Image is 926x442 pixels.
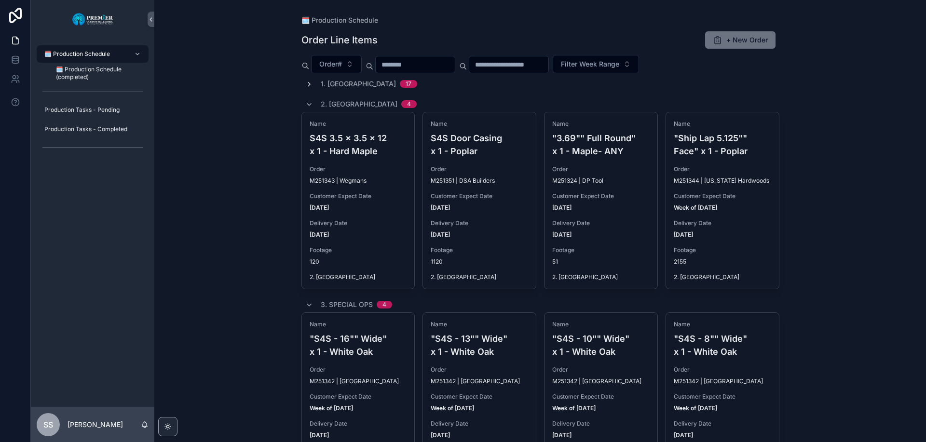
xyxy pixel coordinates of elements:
h4: S4S Door Casing x 1 - Poplar [431,132,528,158]
span: 3. Special Ops [321,300,373,309]
span: SS [43,419,53,430]
strong: [DATE] [674,431,693,439]
button: + New Order [705,31,776,49]
a: Name"Ship Lap 5.125"" Face" x 1 - PoplarOrderM251344 | [US_STATE] HardwoodsCustomer Expect DateWe... [666,112,779,289]
h4: "S4S - 16"" Wide" x 1 - White Oak [310,332,407,358]
strong: [DATE] [552,431,572,439]
span: Order [674,165,771,173]
span: 2155 [674,258,771,266]
span: Customer Expect Date [431,192,528,200]
span: M251342 | [GEOGRAPHIC_DATA] [674,377,763,385]
span: Customer Expect Date [552,192,650,200]
strong: Week of [DATE] [674,204,717,211]
strong: [DATE] [310,431,329,439]
span: Footage [310,246,407,254]
img: App logo [72,12,114,27]
button: Select Button [311,55,362,73]
span: Filter Week Range [561,59,619,69]
span: 2. [GEOGRAPHIC_DATA] [310,273,407,281]
span: 🗓️ Production Schedule [44,50,110,58]
span: 2. [GEOGRAPHIC_DATA] [321,99,397,109]
a: Name"3.69"" Full Round" x 1 - Maple- ANYOrderM251324 | DP ToolCustomer Expect Date[DATE]Delivery ... [544,112,658,289]
h4: "S4S - 8"" Wide" x 1 - White Oak [674,332,771,358]
a: NameS4S 3.5 x 3.5 x 12 x 1 - Hard MapleOrderM251343 | WegmansCustomer Expect Date[DATE]Delivery D... [301,112,415,289]
strong: [DATE] [431,231,450,238]
a: Production Tasks - Completed [37,121,149,138]
div: 4 [382,301,386,308]
span: Customer Expect Date [552,393,650,401]
strong: Week of [DATE] [552,404,596,412]
span: Name [431,321,528,328]
span: Delivery Date [674,420,771,428]
span: 2. [GEOGRAPHIC_DATA] [674,273,771,281]
span: 51 [552,258,650,266]
span: 🗓️ Production Schedule (completed) [56,66,139,81]
span: Footage [552,246,650,254]
strong: [DATE] [431,204,450,211]
span: 1120 [431,258,528,266]
span: Order [552,165,650,173]
span: + New Order [726,35,768,45]
span: Delivery Date [674,219,771,227]
strong: [DATE] [674,231,693,238]
span: Order [310,165,407,173]
span: Delivery Date [310,219,407,227]
span: Order# [319,59,342,69]
span: M251342 | [GEOGRAPHIC_DATA] [552,377,641,385]
strong: [DATE] [431,431,450,439]
span: Name [310,120,407,128]
span: Name [431,120,528,128]
span: 2. [GEOGRAPHIC_DATA] [552,273,650,281]
span: Name [552,120,650,128]
a: 🗓️ Production Schedule (completed) [48,65,149,82]
span: Customer Expect Date [310,192,407,200]
span: 2. [GEOGRAPHIC_DATA] [431,273,528,281]
span: Delivery Date [431,219,528,227]
a: 🗓️ Production Schedule [37,45,149,63]
span: Name [310,321,407,328]
strong: Week of [DATE] [310,404,353,412]
span: M251351 | DSA Builders [431,177,495,185]
span: Delivery Date [552,420,650,428]
span: M251342 | [GEOGRAPHIC_DATA] [431,377,520,385]
strong: [DATE] [552,231,572,238]
h4: "Ship Lap 5.125"" Face" x 1 - Poplar [674,132,771,158]
span: Order [310,366,407,374]
span: Footage [431,246,528,254]
strong: Week of [DATE] [431,404,474,412]
div: 17 [406,80,411,88]
span: 1. [GEOGRAPHIC_DATA] [321,79,396,89]
span: Delivery Date [431,420,528,428]
a: NameS4S Door Casing x 1 - PoplarOrderM251351 | DSA BuildersCustomer Expect Date[DATE]Delivery Dat... [422,112,536,289]
div: 4 [407,100,411,108]
span: Order [431,165,528,173]
h4: "S4S - 10"" Wide" x 1 - White Oak [552,332,650,358]
span: Order [552,366,650,374]
h4: S4S 3.5 x 3.5 x 12 x 1 - Hard Maple [310,132,407,158]
strong: [DATE] [310,204,329,211]
a: Production Tasks - Pending [37,101,149,119]
button: Select Button [553,55,639,73]
span: Production Tasks - Completed [44,125,127,133]
a: 🗓️ Production Schedule [301,15,378,25]
span: Order [431,366,528,374]
span: Name [674,321,771,328]
span: M251324 | DP Tool [552,177,603,185]
span: Order [674,366,771,374]
p: [PERSON_NAME] [68,420,123,429]
span: Customer Expect Date [310,393,407,401]
h1: Order Line Items [301,33,378,47]
span: M251343 | Wegmans [310,177,367,185]
strong: [DATE] [310,231,329,238]
span: 120 [310,258,407,266]
h4: "3.69"" Full Round" x 1 - Maple- ANY [552,132,650,158]
span: M251344 | [US_STATE] Hardwoods [674,177,769,185]
span: Production Tasks - Pending [44,106,120,114]
span: Footage [674,246,771,254]
span: Delivery Date [310,420,407,428]
strong: [DATE] [552,204,572,211]
span: M251342 | [GEOGRAPHIC_DATA] [310,377,399,385]
span: Name [552,321,650,328]
span: Customer Expect Date [674,393,771,401]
